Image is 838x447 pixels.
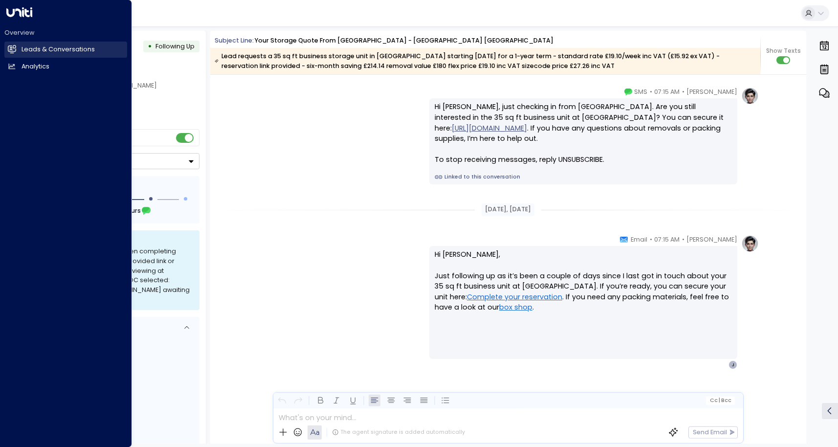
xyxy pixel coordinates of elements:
div: Hi [PERSON_NAME], just checking in from [GEOGRAPHIC_DATA]. Are you still interested in the 35 sq ... [435,102,732,165]
h2: Overview [4,28,127,37]
img: profile-logo.png [741,235,759,252]
span: Cc Bcc [709,398,731,403]
span: • [682,87,684,97]
div: The agent signature is added automatically [332,428,465,436]
span: Subject Line: [215,36,254,45]
a: Linked to this conversation [435,173,732,181]
span: Show Texts [766,46,801,55]
a: Leads & Conversations [4,42,127,58]
span: 07:15 AM [654,235,680,245]
div: Your storage quote from [GEOGRAPHIC_DATA] - [GEOGRAPHIC_DATA] [GEOGRAPHIC_DATA] [255,36,553,45]
img: profile-logo.png [741,87,759,105]
button: Redo [292,395,305,407]
div: Lead requests a 35 sq ft business storage unit in [GEOGRAPHIC_DATA] starting [DATE] for a 1-year ... [215,51,755,71]
span: Following Up [155,42,195,50]
span: • [682,235,684,245]
div: J [728,360,737,369]
span: • [650,87,652,97]
span: Email [631,235,647,245]
div: [DATE], [DATE] [482,203,534,216]
button: Cc|Bcc [706,396,735,404]
span: | [719,398,720,403]
button: Undo [276,395,288,407]
span: [PERSON_NAME] [686,235,737,245]
span: SMS [634,87,647,97]
a: Complete your reservation [467,292,562,303]
h2: Analytics [22,62,49,71]
h2: Leads & Conversations [22,45,95,54]
span: • [650,235,652,245]
a: [URL][DOMAIN_NAME] [452,123,527,134]
span: 07:15 AM [654,87,680,97]
a: Analytics [4,59,127,75]
div: • [148,39,152,54]
p: Hi [PERSON_NAME], Just following up as it’s been a couple of days since I last got in touch about... [435,249,732,323]
span: [PERSON_NAME] [686,87,737,97]
a: box shop [499,302,532,313]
